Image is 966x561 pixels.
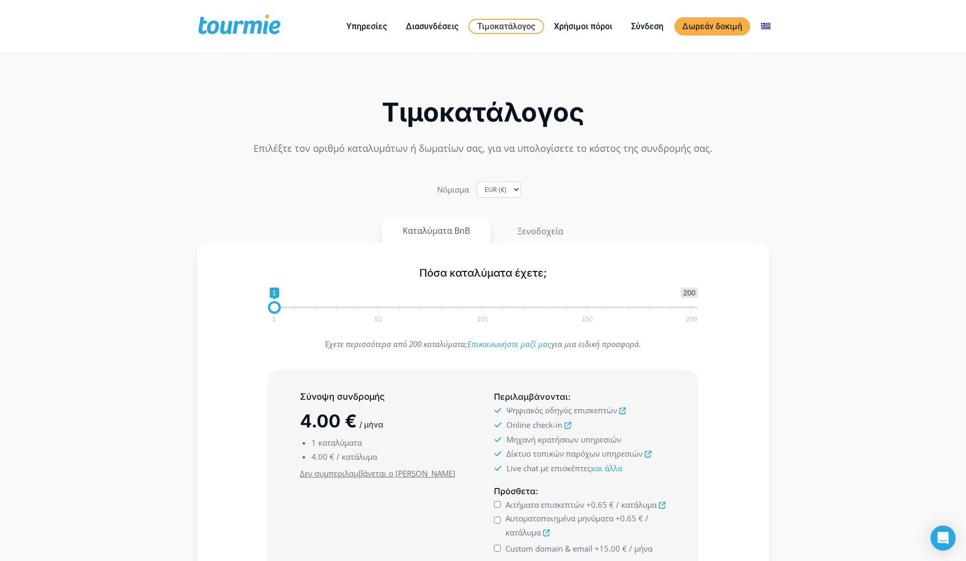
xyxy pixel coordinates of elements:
p: Επιλέξτε τον αριθμό καταλυμάτων ή δωματίων σας, για να υπολογίσετε το κόστος της συνδρομής σας. [197,141,769,156]
span: 1 [311,437,316,448]
span: Δίκτυο τοπικών παρόχων υπηρεσιών [506,448,643,459]
span: Online check-in [506,420,562,430]
span: Πρόσθετα [494,486,536,496]
p: Έχετε περισσότερα από 200 καταλύματα; για μια ειδική προσφορά. [268,337,698,351]
span: / κατάλυμα [336,451,377,462]
a: Υπηρεσίες [339,20,395,33]
a: Διασυνδέσεις [398,20,466,33]
h5: Σύνοψη συνδρομής [300,390,472,403]
span: 200 [681,288,698,298]
span: 4.00 € [311,451,334,462]
button: Ξενοδοχεία [496,219,585,244]
span: +0.65 € [586,499,614,510]
span: +0.65 € [615,513,643,523]
a: Δωρεάν δοκιμή [674,17,750,35]
span: / κατάλυμα [616,499,657,510]
span: 200 [684,317,699,321]
a: Σύνδεση [623,20,671,33]
label: Nόμισμα [437,183,469,197]
h5: : [494,390,666,403]
span: 101 [476,317,490,321]
span: 150 [580,317,595,321]
span: / μήνα [359,420,383,429]
u: Δεν συμπεριλαμβάνεται ο [PERSON_NAME] [300,468,455,479]
span: Αυτοματοποιημένα μηνύματα [505,513,613,523]
a: και άλλα [591,463,622,473]
a: Τιμοκατάλογος [468,19,544,34]
a: Χρήσιμοι πόροι [546,20,620,33]
span: Custom domain & email [505,543,593,554]
div: Open Intercom Messenger [931,526,956,551]
a: Αλλαγή σε [753,20,778,33]
span: Αιτήματα επισκεπτών [505,499,584,510]
span: Ψηφιακός οδηγός επισκεπτών [506,405,617,415]
span: Μηχανή κρατήσεων υπηρεσιών [506,434,621,445]
h2: Τιμοκατάλογος [197,100,769,125]
span: Περιλαμβάνονται [494,391,568,402]
button: Καταλύματα BnB [382,219,491,243]
span: +15.00 € [595,543,627,554]
span: / μήνα [629,543,653,554]
span: 1 [270,317,277,321]
span: καταλύματα [318,437,362,448]
h5: Πόσα καταλύματα έχετε; [268,267,698,280]
span: 1 [270,288,279,298]
a: Επικοινωνήστε μαζί μας [467,339,551,349]
span: 4.00 € [300,410,357,432]
span: 51 [373,317,383,321]
span: Live chat με επισκέπτες [506,463,622,473]
h5: : [494,485,666,498]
